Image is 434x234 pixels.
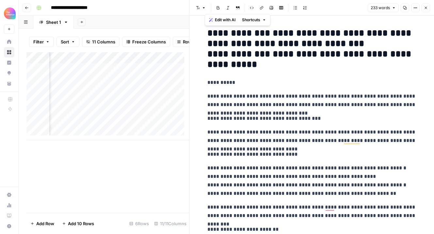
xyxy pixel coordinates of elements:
a: Home [4,37,14,47]
span: Shortcuts [242,17,260,23]
div: 6 Rows [127,218,152,229]
button: Filter [29,37,54,47]
a: Settings [4,190,14,200]
span: Add Row [36,220,54,227]
a: Usage [4,200,14,211]
button: Row Height [173,37,211,47]
span: Row Height [183,39,206,45]
a: Insights [4,57,14,68]
button: Help + Support [4,221,14,231]
a: Your Data [4,78,14,89]
span: Freeze Columns [132,39,166,45]
span: Sort [61,39,69,45]
button: Shortcuts [239,16,269,24]
button: Freeze Columns [122,37,170,47]
a: Opportunities [4,68,14,78]
button: Edit with AI [206,16,238,24]
button: Sort [56,37,79,47]
span: Filter [33,39,44,45]
button: Workspace: Alliance [4,5,14,22]
span: Edit with AI [215,17,235,23]
button: 233 words [368,4,399,12]
span: 233 words [371,5,390,11]
a: Sheet 1 [33,16,74,29]
span: Add 10 Rows [68,220,94,227]
div: 11/11 Columns [152,218,189,229]
span: 11 Columns [92,39,115,45]
a: Browse [4,47,14,57]
button: Add Row [26,218,58,229]
button: Add 10 Rows [58,218,98,229]
img: Alliance Logo [4,8,16,19]
a: Learning Hub [4,211,14,221]
div: Sheet 1 [46,19,61,25]
button: 11 Columns [82,37,120,47]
